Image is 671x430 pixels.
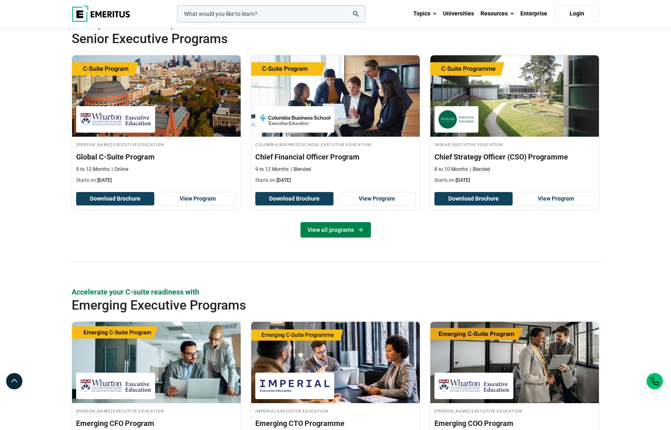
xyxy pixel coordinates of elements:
[439,110,474,129] img: INSEAD Executive Education
[72,322,241,403] img: Emerging CFO Program | Online Finance Course
[255,418,416,428] h3: Emerging CTO Programme
[434,177,595,184] p: Starts on:
[76,141,237,148] h4: [PERSON_NAME] Executive Education
[76,166,110,173] p: 9 to 12 Months
[255,192,333,206] button: Download Brochure
[255,166,289,173] p: 9 to 12 Months
[276,177,291,183] span: [DATE]
[430,55,599,188] a: Leadership Course by INSEAD Executive Education - October 14, 2025 INSEAD Executive Education INS...
[338,192,416,206] a: View Program
[72,287,599,297] p: Accelerate your C-suite readiness with
[255,141,416,148] h4: Columbia Business School Executive Education
[456,177,470,183] span: [DATE]
[555,5,599,22] a: Login
[97,177,112,183] span: [DATE]
[251,55,420,137] img: Chief Financial Officer Program | Online Finance Course
[434,192,513,206] button: Download Brochure
[439,377,509,395] img: Wharton Executive Education
[434,141,595,148] h4: INSEAD Executive Education
[80,377,151,395] img: Wharton Executive Education
[255,152,416,162] h3: Chief Financial Officer Program
[434,418,595,428] h3: Emerging COO Program
[251,322,420,403] img: Emerging CTO Programme | Online Business Management Course
[72,297,546,313] h2: Emerging Executive Programs
[76,177,237,184] p: Starts on:
[76,418,237,428] h3: Emerging CFO Program
[72,55,241,188] a: Leadership Course by Wharton Executive Education - September 24, 2025 Wharton Executive Education...
[255,407,416,414] h4: Imperial Executive Education
[76,152,237,162] h3: Global C-Suite Program
[80,110,151,129] img: Wharton Executive Education
[434,166,468,173] p: 8 to 10 Months
[259,377,330,395] img: Imperial Executive Education
[434,152,595,162] h3: Chief Strategy Officer (CSO) Programme
[158,192,237,206] a: View Program
[470,166,490,173] p: Blended
[430,55,599,137] img: Chief Strategy Officer (CSO) Programme | Online Leadership Course
[434,407,595,414] h4: [PERSON_NAME] Executive Education
[72,55,241,137] img: Global C-Suite Program | Online Leadership Course
[76,407,237,414] h4: [PERSON_NAME] Executive Education
[517,192,595,206] a: View Program
[177,5,365,22] input: woocommerce-product-search-field-0
[255,177,416,184] p: Starts on:
[291,166,311,173] p: Blended
[76,192,154,206] button: Download Brochure
[251,55,420,188] a: Finance Course by Columbia Business School Executive Education - September 29, 2025 Columbia Busi...
[259,110,330,129] img: Columbia Business School Executive Education
[72,31,546,47] h2: Senior Executive Programs
[430,322,599,403] img: Emerging COO Program | Online Supply Chain and Operations Course
[112,166,128,173] p: Online
[300,222,371,238] a: View all programs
